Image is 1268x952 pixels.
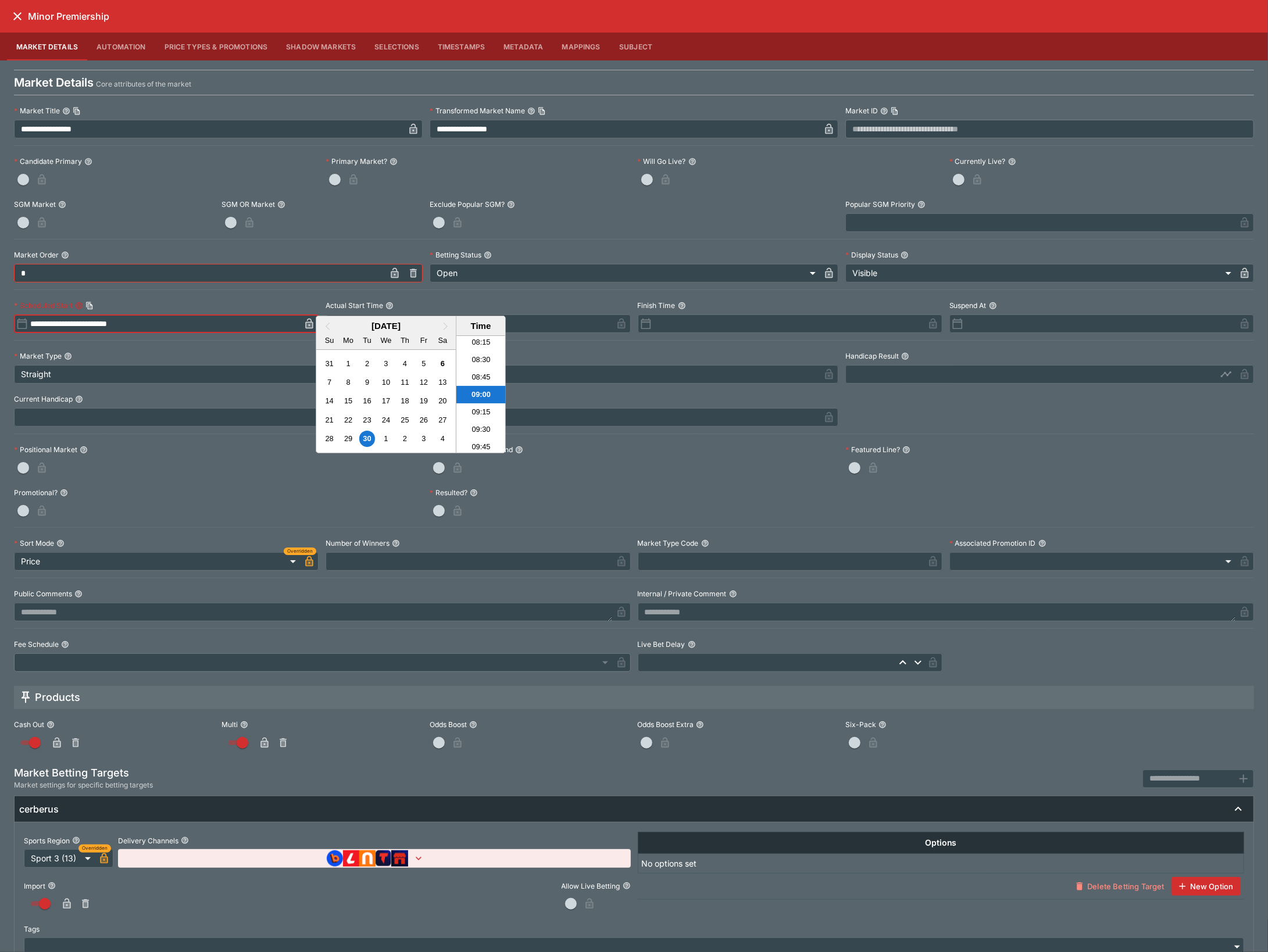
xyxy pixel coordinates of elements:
li: 09:45 [456,438,506,456]
li: 09:15 [456,403,506,421]
div: Choose Friday, September 12th, 2025 [416,374,431,390]
div: Choose Friday, September 19th, 2025 [416,393,431,409]
li: 08:15 [456,334,506,351]
div: Saturday [435,332,451,348]
button: Previous Month [317,317,336,336]
div: Choose Sunday, August 31st, 2025 [322,356,337,371]
div: Choose Monday, September 1st, 2025 [341,356,356,371]
div: Time [459,321,502,331]
div: Choose Sunday, September 21st, 2025 [322,412,337,428]
div: Choose Wednesday, September 3rd, 2025 [378,356,394,371]
h2: [DATE] [316,321,456,331]
div: Choose Thursday, October 2nd, 2025 [397,431,413,446]
div: Choose Sunday, September 7th, 2025 [322,374,337,390]
div: Choose Tuesday, September 23rd, 2025 [359,412,375,428]
div: Thursday [397,332,413,348]
div: Choose Friday, September 26th, 2025 [416,412,431,428]
ul: Time [456,336,506,453]
div: Choose Tuesday, September 2nd, 2025 [359,356,375,371]
button: Next Month [437,317,456,336]
div: Choose Tuesday, September 30th, 2025 [359,431,375,446]
div: Choose Wednesday, September 24th, 2025 [378,412,394,428]
div: Choose Date and Time [316,316,506,453]
div: Choose Thursday, September 11th, 2025 [397,374,413,390]
div: Choose Wednesday, September 17th, 2025 [378,393,394,409]
div: Choose Thursday, September 25th, 2025 [397,412,413,428]
div: Choose Wednesday, October 1st, 2025 [378,431,394,446]
div: Choose Saturday, September 27th, 2025 [435,412,451,428]
div: Choose Saturday, September 13th, 2025 [435,374,451,390]
div: Choose Tuesday, September 16th, 2025 [359,393,375,409]
div: Wednesday [378,332,394,348]
div: Monday [341,332,356,348]
div: Choose Wednesday, September 10th, 2025 [378,374,394,390]
div: Month September, 2025 [320,354,452,448]
li: 09:00 [456,386,506,403]
div: Choose Monday, September 22nd, 2025 [341,412,356,428]
div: Choose Saturday, September 20th, 2025 [435,393,451,409]
div: Choose Saturday, October 4th, 2025 [435,431,451,446]
div: Tuesday [359,332,375,348]
li: 08:45 [456,368,506,386]
div: Choose Monday, September 15th, 2025 [341,393,356,409]
div: Choose Monday, September 29th, 2025 [341,431,356,446]
div: Choose Sunday, September 28th, 2025 [322,431,337,446]
div: Choose Friday, September 5th, 2025 [416,356,431,371]
div: Choose Saturday, September 6th, 2025 [435,356,451,371]
div: Sunday [322,332,337,348]
div: Choose Thursday, September 4th, 2025 [397,356,413,371]
div: Choose Friday, October 3rd, 2025 [416,431,431,446]
li: 08:30 [456,351,506,368]
div: Choose Monday, September 8th, 2025 [341,374,356,390]
div: Friday [416,332,431,348]
div: Choose Thursday, September 18th, 2025 [397,393,413,409]
div: Choose Sunday, September 14th, 2025 [322,393,337,409]
li: 09:30 [456,421,506,438]
div: Choose Tuesday, September 9th, 2025 [359,374,375,390]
